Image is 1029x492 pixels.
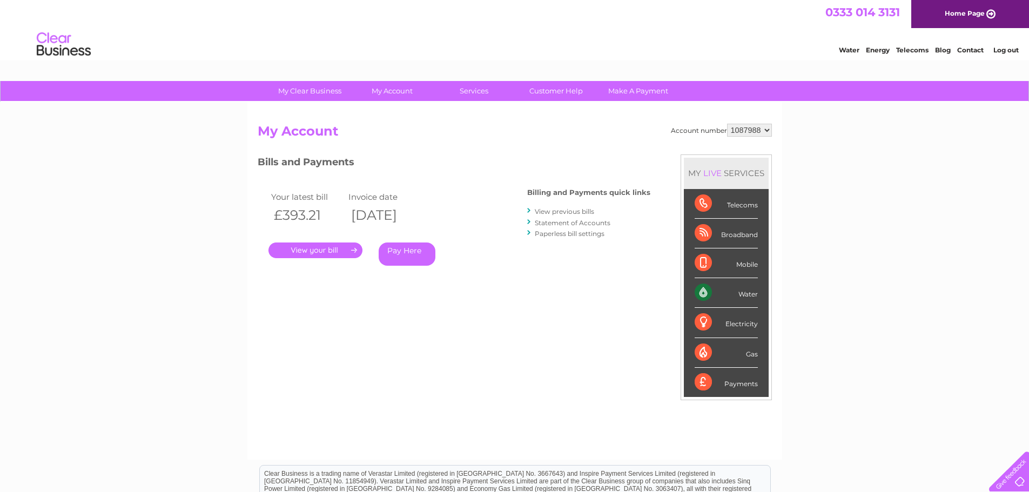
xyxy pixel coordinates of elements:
[695,338,758,368] div: Gas
[825,5,900,19] a: 0333 014 3131
[535,219,610,227] a: Statement of Accounts
[347,81,436,101] a: My Account
[695,308,758,338] div: Electricity
[512,81,601,101] a: Customer Help
[896,46,929,54] a: Telecoms
[36,28,91,61] img: logo.png
[695,278,758,308] div: Water
[695,219,758,248] div: Broadband
[594,81,683,101] a: Make A Payment
[957,46,984,54] a: Contact
[993,46,1019,54] a: Log out
[935,46,951,54] a: Blog
[258,124,772,144] h2: My Account
[684,158,769,188] div: MY SERVICES
[346,190,423,204] td: Invoice date
[701,168,724,178] div: LIVE
[695,368,758,397] div: Payments
[695,248,758,278] div: Mobile
[671,124,772,137] div: Account number
[260,6,770,52] div: Clear Business is a trading name of Verastar Limited (registered in [GEOGRAPHIC_DATA] No. 3667643...
[839,46,859,54] a: Water
[268,204,346,226] th: £393.21
[268,242,362,258] a: .
[346,204,423,226] th: [DATE]
[866,46,890,54] a: Energy
[379,242,435,266] a: Pay Here
[527,188,650,197] h4: Billing and Payments quick links
[535,207,594,215] a: View previous bills
[535,230,604,238] a: Paperless bill settings
[265,81,354,101] a: My Clear Business
[695,189,758,219] div: Telecoms
[268,190,346,204] td: Your latest bill
[429,81,519,101] a: Services
[258,154,650,173] h3: Bills and Payments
